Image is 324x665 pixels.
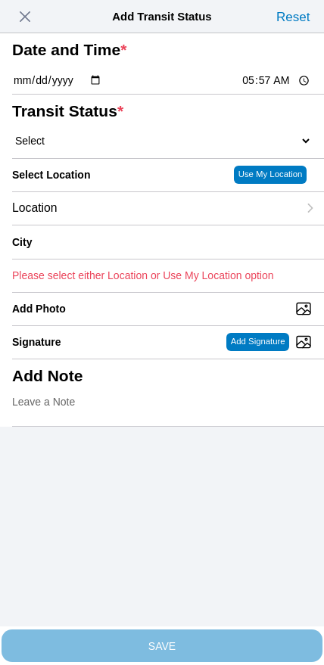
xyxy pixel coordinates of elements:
[12,269,274,281] ion-text: Please select either Location or Use My Location option
[12,201,58,215] span: Location
[12,41,306,59] ion-label: Date and Time
[12,102,306,120] ion-label: Transit Status
[234,166,307,184] ion-button: Use My Location
[226,333,289,351] ion-button: Add Signature
[12,367,306,385] ion-label: Add Note
[12,236,173,248] ion-label: City
[12,336,61,348] label: Signature
[12,169,90,181] label: Select Location
[273,5,313,29] ion-button: Reset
